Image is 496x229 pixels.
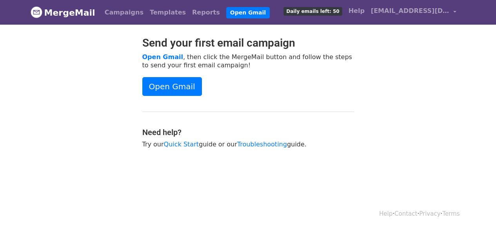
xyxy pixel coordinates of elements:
a: Quick Start [164,141,199,148]
h4: Need help? [142,128,354,137]
img: MergeMail logo [31,6,42,18]
a: Help [379,210,392,217]
a: Privacy [419,210,440,217]
p: Try our guide or our guide. [142,140,354,148]
a: [EMAIL_ADDRESS][DOMAIN_NAME] [368,3,460,22]
a: Open Gmail [142,53,183,61]
a: Open Gmail [142,77,202,96]
a: Help [345,3,368,19]
a: Troubleshooting [237,141,287,148]
span: [EMAIL_ADDRESS][DOMAIN_NAME] [371,6,449,16]
span: Daily emails left: 50 [283,7,342,16]
a: Campaigns [102,5,147,20]
a: Contact [394,210,417,217]
a: Open Gmail [226,7,270,18]
a: Templates [147,5,189,20]
p: , then click the MergeMail button and follow the steps to send your first email campaign! [142,53,354,69]
a: Terms [442,210,460,217]
a: MergeMail [31,4,95,21]
a: Reports [189,5,223,20]
h2: Send your first email campaign [142,36,354,50]
a: Daily emails left: 50 [280,3,345,19]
